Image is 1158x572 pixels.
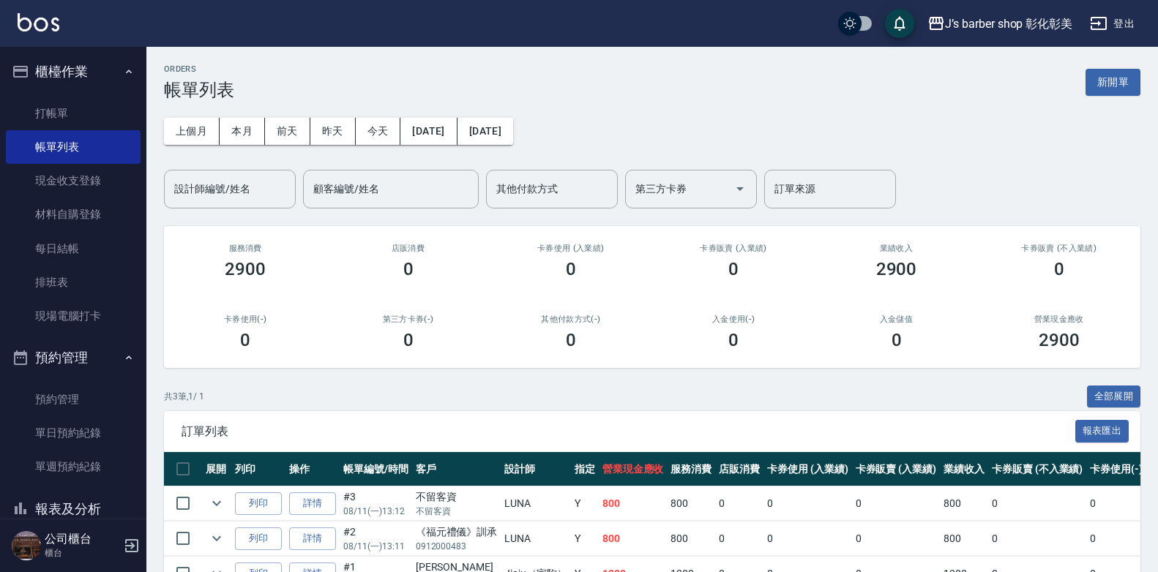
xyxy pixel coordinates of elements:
[412,452,501,486] th: 客戶
[1039,330,1080,350] h3: 2900
[763,486,852,521] td: 0
[945,15,1072,33] div: J’s barber shop 彰化彰美
[18,13,59,31] img: Logo
[202,452,231,486] th: 展開
[852,486,941,521] td: 0
[164,64,234,74] h2: ORDERS
[763,452,852,486] th: 卡券使用 (入業績)
[763,522,852,556] td: 0
[667,522,715,556] td: 800
[1084,10,1140,37] button: 登出
[728,177,752,200] button: Open
[343,540,408,553] p: 08/11 (一) 13:11
[240,330,250,350] h3: 0
[45,532,119,546] h5: 公司櫃台
[507,315,635,324] h2: 其他付款方式(-)
[416,540,498,553] p: 0912000483
[416,524,498,540] div: 《福元禮儀》訓承
[6,266,141,299] a: 排班表
[164,118,220,145] button: 上個月
[6,197,141,231] a: 材料自購登錄
[940,486,988,521] td: 800
[876,259,917,279] h3: 2900
[1087,385,1141,408] button: 全部展開
[6,383,141,416] a: 預約管理
[340,452,412,486] th: 帳單編號/時間
[164,390,204,403] p: 共 3 筆, 1 / 1
[12,531,41,560] img: Person
[885,9,914,38] button: save
[310,118,356,145] button: 昨天
[6,232,141,266] a: 每日結帳
[571,522,599,556] td: Y
[670,315,797,324] h2: 入金使用(-)
[995,315,1123,324] h2: 營業現金應收
[6,416,141,450] a: 單日預約紀錄
[571,486,599,521] td: Y
[6,339,141,377] button: 預約管理
[852,452,941,486] th: 卡券販賣 (入業績)
[1086,75,1140,89] a: 新開單
[1086,452,1146,486] th: 卡券使用(-)
[457,118,513,145] button: [DATE]
[995,244,1123,253] h2: 卡券販賣 (不入業績)
[728,259,739,279] h3: 0
[1086,486,1146,521] td: 0
[988,522,1086,556] td: 0
[416,489,498,505] div: 不留客資
[988,452,1086,486] th: 卡券販賣 (不入業績)
[667,452,715,486] th: 服務消費
[832,244,960,253] h2: 業績收入
[922,9,1078,39] button: J’s barber shop 彰化彰美
[45,546,119,560] p: 櫃台
[400,118,457,145] button: [DATE]
[340,486,412,521] td: #3
[182,315,309,324] h2: 卡券使用(-)
[566,259,576,279] h3: 0
[206,527,228,549] button: expand row
[1086,522,1146,556] td: 0
[6,164,141,197] a: 現金收支登錄
[1075,424,1129,437] a: 報表匯出
[6,490,141,528] button: 報表及分析
[571,452,599,486] th: 指定
[6,450,141,483] a: 單週預約紀錄
[285,452,340,486] th: 操作
[728,330,739,350] h3: 0
[6,299,141,333] a: 現場電腦打卡
[599,486,668,521] td: 800
[182,424,1075,439] span: 訂單列表
[599,452,668,486] th: 營業現金應收
[340,522,412,556] td: #2
[265,118,310,145] button: 前天
[1054,259,1064,279] h3: 0
[289,527,336,550] a: 詳情
[667,486,715,521] td: 800
[715,452,763,486] th: 店販消費
[6,53,141,91] button: 櫃檯作業
[892,330,902,350] h3: 0
[832,315,960,324] h2: 入金儲值
[566,330,576,350] h3: 0
[416,505,498,518] p: 不留客資
[344,315,471,324] h2: 第三方卡券(-)
[289,492,336,515] a: 詳情
[343,505,408,518] p: 08/11 (一) 13:12
[1086,69,1140,96] button: 新開單
[507,244,635,253] h2: 卡券使用 (入業績)
[940,452,988,486] th: 業績收入
[182,244,309,253] h3: 服務消費
[670,244,797,253] h2: 卡券販賣 (入業績)
[403,330,414,350] h3: 0
[715,522,763,556] td: 0
[206,492,228,514] button: expand row
[235,492,282,515] button: 列印
[1075,420,1129,443] button: 報表匯出
[940,522,988,556] td: 800
[988,486,1086,521] td: 0
[235,527,282,550] button: 列印
[6,97,141,130] a: 打帳單
[231,452,285,486] th: 列印
[356,118,401,145] button: 今天
[715,486,763,521] td: 0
